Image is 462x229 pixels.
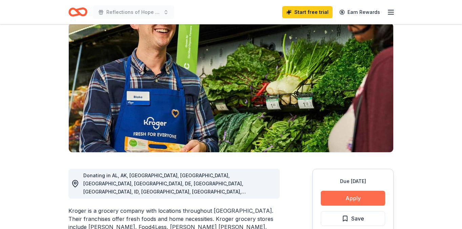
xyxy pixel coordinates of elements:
span: Reflections of Hope Gala [106,8,161,16]
a: Start free trial [282,6,333,18]
img: Image for Kroger [69,23,393,152]
button: Apply [321,191,385,206]
div: Due [DATE] [321,177,385,185]
a: Earn Rewards [335,6,384,18]
a: Home [68,4,87,20]
span: Save [351,214,364,223]
button: Save [321,211,385,226]
button: Reflections of Hope Gala [93,5,174,19]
